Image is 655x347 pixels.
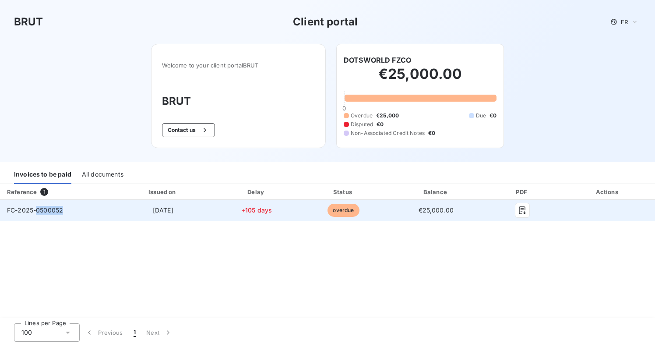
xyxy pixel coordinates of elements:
span: €0 [489,112,497,120]
span: FR [621,18,628,25]
h3: BRUT [14,14,43,30]
button: Contact us [162,123,215,137]
span: €0 [428,129,435,137]
span: +105 days [241,206,272,214]
button: Next [141,323,178,342]
span: €0 [377,120,384,128]
div: Status [301,188,386,196]
span: €25,000.00 [419,206,454,214]
div: Balance [390,188,482,196]
h3: BRUT [162,93,315,109]
div: All documents [82,166,123,184]
span: 0 [342,105,346,112]
h3: Client portal [293,14,358,30]
h2: €25,000.00 [344,65,497,92]
span: Due [476,112,486,120]
div: Issued on [114,188,212,196]
div: Actions [563,188,654,196]
span: 100 [21,328,32,337]
span: FC-2025-0500052 [7,206,63,214]
span: [DATE] [153,206,173,214]
span: Overdue [351,112,373,120]
h6: DOTSWORLD FZCO [344,55,411,65]
div: PDF [486,188,559,196]
button: Previous [80,323,128,342]
span: 1 [134,328,136,337]
div: Invoices to be paid [14,166,71,184]
span: 1 [40,188,48,196]
div: Delay [216,188,297,196]
span: Disputed [351,120,373,128]
button: 1 [128,323,141,342]
div: Reference [7,188,37,195]
span: overdue [327,204,359,217]
span: Welcome to your client portal BRUT [162,62,315,69]
span: €25,000 [376,112,399,120]
span: Non-Associated Credit Notes [351,129,425,137]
